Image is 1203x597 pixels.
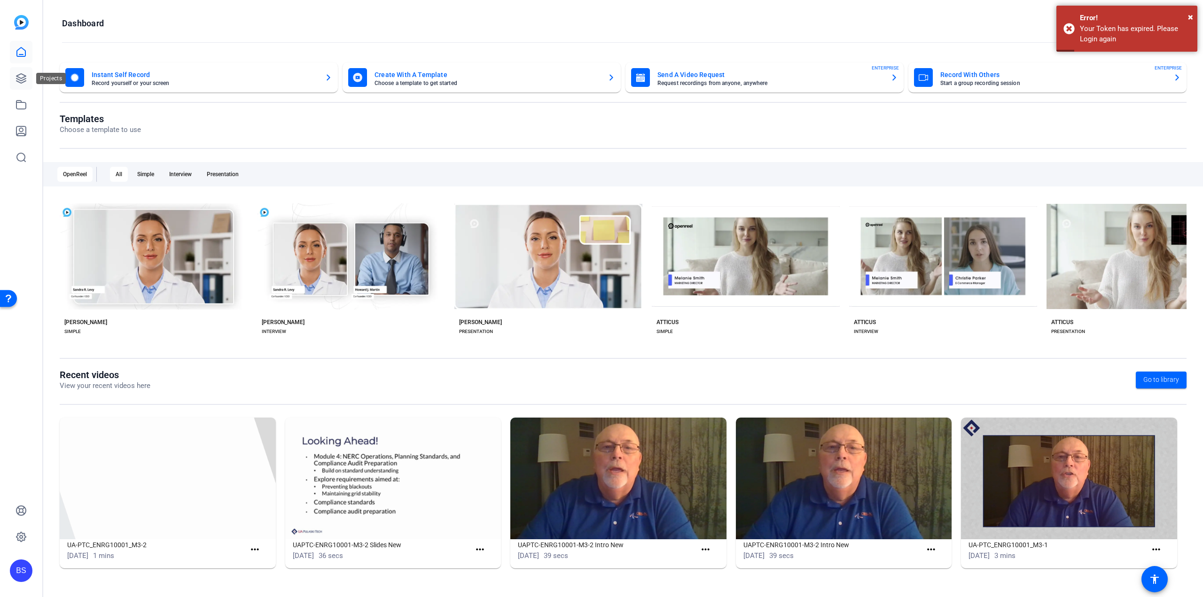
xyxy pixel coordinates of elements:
[249,544,261,556] mat-icon: more_horiz
[518,539,696,550] h1: UAPTC-ENRG10001-M3-2 Intro New
[657,80,883,86] mat-card-subtitle: Request recordings from anyone, anywhere
[510,418,726,539] img: UAPTC-ENRG10001-M3-2 Intro New
[769,551,794,560] span: 39 secs
[375,80,600,86] mat-card-subtitle: Choose a template to get started
[1188,10,1193,24] button: Close
[201,167,244,182] div: Presentation
[1188,11,1193,23] span: ×
[1143,375,1179,385] span: Go to library
[474,544,486,556] mat-icon: more_horiz
[93,551,114,560] span: 1 mins
[1051,328,1085,335] div: PRESENTATION
[262,328,286,335] div: INTERVIEW
[67,551,88,560] span: [DATE]
[736,418,952,539] img: UAPTC-ENRG10001-M3-2 Intro New
[1051,318,1073,326] div: ATTICUS
[60,124,141,135] p: Choose a template to use
[10,559,32,582] div: BS
[969,551,990,560] span: [DATE]
[64,328,81,335] div: SIMPLE
[293,539,471,550] h1: UAPTC-ENRG10001-M3-2 Slides New
[57,167,93,182] div: OpenReel
[319,551,343,560] span: 36 secs
[285,418,501,539] img: UAPTC-ENRG10001-M3-2 Slides New
[293,551,314,560] span: [DATE]
[1136,372,1187,388] a: Go to library
[743,551,765,560] span: [DATE]
[36,73,66,84] div: Projects
[908,62,1187,93] button: Record With OthersStart a group recording sessionENTERPRISE
[854,318,876,326] div: ATTICUS
[67,539,245,550] h1: UA-PTC_ENRG10001_M3-2
[92,69,317,80] mat-card-title: Instant Self Record
[625,62,904,93] button: Send A Video RequestRequest recordings from anyone, anywhereENTERPRISE
[925,544,937,556] mat-icon: more_horiz
[700,544,711,556] mat-icon: more_horiz
[459,318,502,326] div: [PERSON_NAME]
[854,328,878,335] div: INTERVIEW
[940,69,1166,80] mat-card-title: Record With Others
[656,328,673,335] div: SIMPLE
[459,328,493,335] div: PRESENTATION
[1150,544,1162,556] mat-icon: more_horiz
[872,64,899,71] span: ENTERPRISE
[60,62,338,93] button: Instant Self RecordRecord yourself or your screen
[940,80,1166,86] mat-card-subtitle: Start a group recording session
[132,167,160,182] div: Simple
[262,318,305,326] div: [PERSON_NAME]
[60,113,141,124] h1: Templates
[1149,574,1160,585] mat-icon: accessibility
[64,318,107,326] div: [PERSON_NAME]
[375,69,600,80] mat-card-title: Create With A Template
[164,167,197,182] div: Interview
[961,418,1177,539] img: UA-PTC_ENRG10001_M3-1
[60,369,150,380] h1: Recent videos
[657,69,883,80] mat-card-title: Send A Video Request
[60,418,276,539] img: UA-PTC_ENRG10001_M3-2
[14,15,29,30] img: blue-gradient.svg
[656,318,679,326] div: ATTICUS
[62,18,104,29] h1: Dashboard
[92,80,317,86] mat-card-subtitle: Record yourself or your screen
[1080,23,1190,45] div: Your Token has expired. Please Login again
[1080,13,1190,23] div: Error!
[518,551,539,560] span: [DATE]
[544,551,568,560] span: 39 secs
[110,167,128,182] div: All
[343,62,621,93] button: Create With A TemplateChoose a template to get started
[969,539,1147,550] h1: UA-PTC_ENRG10001_M3-1
[60,380,150,391] p: View your recent videos here
[994,551,1016,560] span: 3 mins
[743,539,922,550] h1: UAPTC-ENRG10001-M3-2 Intro New
[1155,64,1182,71] span: ENTERPRISE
